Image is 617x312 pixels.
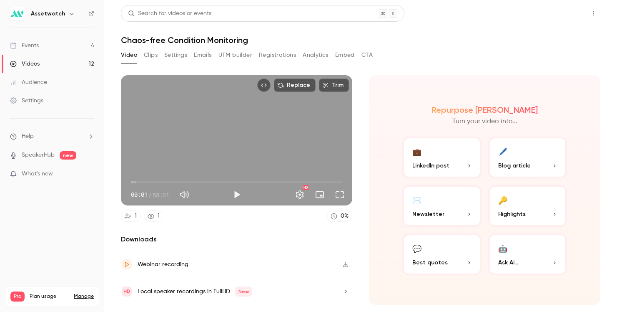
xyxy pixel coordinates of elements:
button: Top Bar Actions [587,7,600,20]
span: Newsletter [412,210,444,218]
div: ✉️ [412,193,421,206]
div: Events [10,41,39,50]
span: Help [22,132,34,141]
button: Registrations [259,48,296,62]
button: 💬Best quotes [402,233,482,275]
span: Highlights [498,210,526,218]
button: Settings [291,186,308,203]
div: Settings [10,96,43,105]
div: HD [303,185,308,190]
button: Full screen [331,186,348,203]
span: Pro [10,292,25,302]
button: Replace [274,79,316,92]
div: 1 [158,212,160,221]
div: 🤖 [498,242,507,255]
span: / [148,190,152,199]
div: 💼 [412,145,421,158]
span: What's new [22,170,53,178]
button: 💼LinkedIn post [402,137,482,178]
h2: Repurpose [PERSON_NAME] [431,105,538,115]
span: LinkedIn post [412,161,449,170]
span: Plan usage [30,293,69,300]
img: Assetwatch [10,7,24,20]
div: 00:01 [131,190,169,199]
h2: Downloads [121,234,352,244]
button: Analytics [303,48,329,62]
button: Settings [164,48,187,62]
a: 1 [144,211,163,222]
div: Videos [10,60,40,68]
a: SpeakerHub [22,151,55,160]
a: 1 [121,211,140,222]
div: 0 % [341,212,349,221]
span: Blog article [498,161,531,170]
button: Share [547,5,580,22]
span: 00:01 [131,190,148,199]
button: Emails [194,48,211,62]
span: New [235,287,252,297]
button: Play [228,186,245,203]
h1: Chaos-free Condition Monitoring [121,35,600,45]
span: 58:31 [153,190,169,199]
div: 🔑 [498,193,507,206]
button: 🔑Highlights [488,185,567,227]
button: CTA [361,48,373,62]
button: Video [121,48,137,62]
span: new [60,151,76,160]
span: Ask Ai... [498,258,518,267]
button: Mute [176,186,193,203]
button: 🖊️Blog article [488,137,567,178]
div: 🖊️ [498,145,507,158]
button: Trim [319,79,349,92]
button: Embed video [257,79,271,92]
h6: Assetwatch [31,10,65,18]
div: Webinar recording [138,259,188,269]
li: help-dropdown-opener [10,132,94,141]
div: Local speaker recordings in FullHD [138,287,252,297]
div: Audience [10,78,47,86]
button: ✉️Newsletter [402,185,482,227]
button: Embed [335,48,355,62]
div: 1 [135,212,137,221]
a: 0% [327,211,352,222]
button: Turn on miniplayer [311,186,328,203]
div: 💬 [412,242,421,255]
p: Turn your video into... [452,117,517,127]
div: Search for videos or events [128,9,211,18]
button: 🤖Ask Ai... [488,233,567,275]
button: UTM builder [218,48,252,62]
button: Clips [144,48,158,62]
a: Manage [74,293,94,300]
span: Best quotes [412,258,448,267]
